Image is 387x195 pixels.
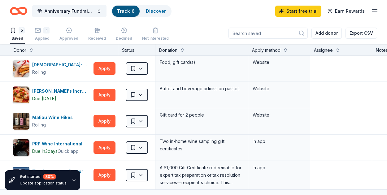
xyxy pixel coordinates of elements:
div: Website [253,59,306,66]
div: Update application status [20,181,67,186]
div: Gift card for 2 people [159,111,244,119]
button: Add donor [311,28,342,39]
button: Image for John's Incredible Pizza[PERSON_NAME]'s Incredible PizzaDue [DATE] [12,86,91,104]
div: Two in-home wine sampling gift certificates [159,137,244,153]
a: Start free trial [275,6,321,17]
button: Apply [93,141,115,154]
button: Apply [93,62,115,75]
button: Approved [59,25,78,44]
div: Malibu Wine Hikes [32,114,75,121]
div: Donation [159,47,177,54]
a: Earn Rewards [324,6,368,17]
button: Image for Chick-fil-A (Los Angeles)[DEMOGRAPHIC_DATA]-fil-A ([GEOGRAPHIC_DATA])Rolling [12,60,91,77]
div: A $1,000 Gift Certificate redeemable for expert tax preparation or tax resolution services—recipi... [159,163,244,187]
div: Website [253,85,306,92]
div: In app [253,164,306,171]
div: Buffet and beverage admission passes [159,84,244,93]
div: Approved [59,36,78,41]
button: Declined [116,25,132,44]
div: [DEMOGRAPHIC_DATA]-fil-A ([GEOGRAPHIC_DATA]) [32,61,91,69]
button: Image for Malibu Wine HikesMalibu Wine HikesRolling [12,113,91,130]
img: Image for John's Incredible Pizza [13,86,29,103]
div: Rolling [32,121,46,129]
div: 1 [43,27,50,33]
div: Not interested [142,36,169,41]
div: 5 [19,27,25,33]
div: In app [253,138,306,145]
div: 80 % [43,174,56,179]
div: Due in 3 days [32,148,58,155]
button: Not interested [142,25,169,44]
button: Anniversary Fundraiser [32,5,107,17]
div: Declined [116,36,132,41]
div: PRP Wine International [32,140,85,148]
a: Discover [146,8,166,14]
button: Apply [93,89,115,101]
button: Received [88,25,106,44]
button: Export CSV [346,28,377,39]
a: Track· 6 [117,8,135,14]
div: Apply method [252,47,280,54]
div: Received [88,36,106,41]
img: Image for Chick-fil-A (Los Angeles) [13,60,29,77]
div: Status [118,44,155,55]
div: Saved [10,36,25,41]
span: Anniversary Fundraiser [45,7,94,15]
div: Website [253,111,306,119]
button: Image for PRP Wine InternationalPRP Wine InternationalDue in3daysQuick app [12,139,91,156]
div: Get started [20,174,67,179]
div: Quick app [58,148,79,154]
button: 5Saved [10,25,25,44]
div: Due [DATE] [32,95,56,102]
div: Donor [14,47,26,54]
img: Image for Malibu Wine Hikes [13,113,29,130]
div: Applied [35,36,50,41]
input: Search saved [228,28,308,39]
div: Assignee [314,47,333,54]
div: [PERSON_NAME]'s Incredible Pizza [32,87,91,95]
button: Track· 6Discover [111,5,172,17]
button: Apply [93,115,115,127]
a: Home [10,4,27,18]
button: 1Applied [35,25,50,44]
div: Food, gift card(s) [159,58,244,67]
div: Rolling [32,69,46,76]
img: Image for PRP Wine International [13,139,29,156]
